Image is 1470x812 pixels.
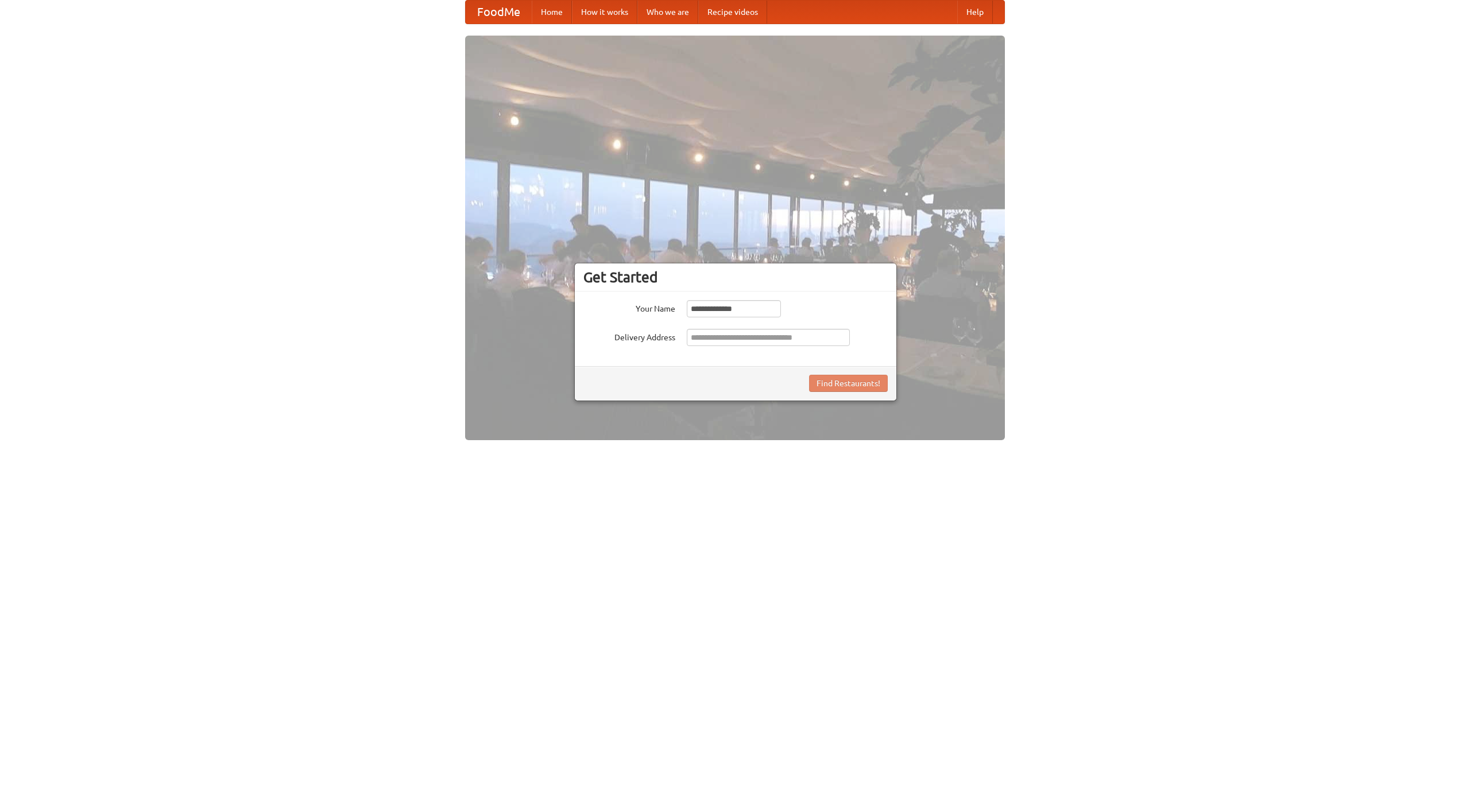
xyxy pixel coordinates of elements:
a: Recipe videos [698,1,767,24]
h3: Get Started [583,269,888,286]
a: How it works [572,1,637,24]
label: Delivery Address [583,329,675,343]
a: Home [532,1,572,24]
a: FoodMe [466,1,532,24]
label: Your Name [583,300,675,314]
a: Help [957,1,993,24]
a: Who we are [637,1,698,24]
button: Find Restaurants! [809,375,888,392]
